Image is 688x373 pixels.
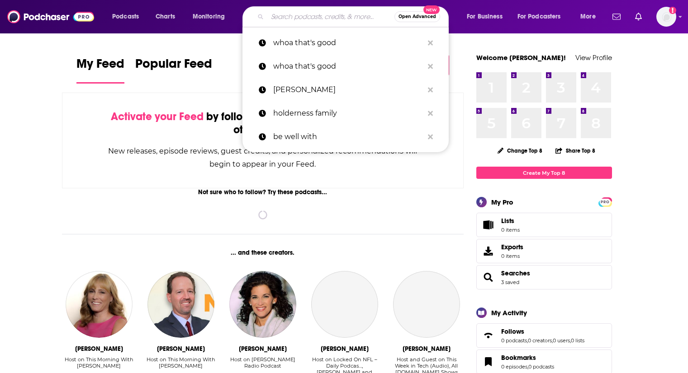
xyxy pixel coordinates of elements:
[517,10,561,23] span: For Podcasters
[273,55,423,78] p: whoa that's good
[656,7,676,27] button: Show profile menu
[580,10,596,23] span: More
[242,125,449,149] a: be well with
[62,356,137,369] div: Host on This Morning With [PERSON_NAME]
[527,364,528,370] span: ,
[135,56,212,84] a: Popular Feed
[273,125,423,149] p: be well with
[528,364,554,370] a: 0 podcasts
[273,102,423,125] p: holderness family
[225,356,300,369] div: Host on [PERSON_NAME] Radio Podcast
[479,245,498,257] span: Exports
[575,53,612,62] a: View Profile
[403,345,451,353] div: Devindra Hardawar
[251,6,457,27] div: Search podcasts, credits, & more...
[111,110,204,123] span: Activate your Feed
[501,243,523,251] span: Exports
[76,56,124,84] a: My Feed
[66,271,133,338] img: Jennifer Kushinka
[501,253,523,259] span: 0 items
[394,11,440,22] button: Open AdvancedNew
[501,217,514,225] span: Lists
[273,78,423,102] p: sadie robertson
[528,337,552,344] a: 0 creators
[476,213,612,237] a: Lists
[600,199,611,205] span: PRO
[479,271,498,284] a: Searches
[600,198,611,205] a: PRO
[193,10,225,23] span: Monitoring
[476,323,612,348] span: Follows
[574,9,607,24] button: open menu
[267,9,394,24] input: Search podcasts, credits, & more...
[501,217,520,225] span: Lists
[501,279,519,285] a: 3 saved
[501,227,520,233] span: 0 items
[242,55,449,78] a: whoa that's good
[501,327,524,336] span: Follows
[273,31,423,55] p: whoa that's good
[311,271,378,338] a: Matt Williamson
[479,219,498,231] span: Lists
[106,9,151,24] button: open menu
[7,8,94,25] img: Podchaser - Follow, Share and Rate Podcasts
[76,56,124,77] span: My Feed
[321,345,369,353] div: Matt Williamson
[62,249,464,256] div: ... and these creators.
[476,239,612,263] a: Exports
[143,356,218,369] div: Host on This Morning With [PERSON_NAME]
[552,337,553,344] span: ,
[108,145,418,171] div: New releases, episode reviews, guest credits, and personalized recommendations will begin to appe...
[501,337,527,344] a: 0 podcasts
[501,364,527,370] a: 0 episodes
[186,9,237,24] button: open menu
[555,142,596,159] button: Share Top 8
[75,345,123,353] div: Jennifer Kushinka
[512,9,574,24] button: open menu
[527,337,528,344] span: ,
[571,337,584,344] a: 0 lists
[479,355,498,368] a: Bookmarks
[553,337,570,344] a: 0 users
[669,7,676,14] svg: Add a profile image
[656,7,676,27] img: User Profile
[501,327,584,336] a: Follows
[656,7,676,27] span: Logged in as GregKubie
[150,9,180,24] a: Charts
[609,9,624,24] a: Show notifications dropdown
[157,345,205,353] div: Gordon Deal
[476,53,566,62] a: Welcome [PERSON_NAME]!
[242,102,449,125] a: holderness family
[476,265,612,289] span: Searches
[476,167,612,179] a: Create My Top 8
[570,337,571,344] span: ,
[491,198,513,206] div: My Pro
[147,271,214,338] img: Gordon Deal
[423,5,440,14] span: New
[156,10,175,23] span: Charts
[491,308,527,317] div: My Activity
[108,110,418,136] div: by following Podcasts, Creators, Lists, and other Users!
[239,345,287,353] div: Wendy Bell
[393,271,460,338] a: Devindra Hardawar
[62,188,464,196] div: Not sure who to follow? Try these podcasts...
[467,10,503,23] span: For Business
[229,271,296,338] img: Wendy Bell
[631,9,645,24] a: Show notifications dropdown
[501,269,530,277] a: Searches
[492,145,548,156] button: Change Top 8
[112,10,139,23] span: Podcasts
[399,14,436,19] span: Open Advanced
[135,56,212,77] span: Popular Feed
[242,78,449,102] a: [PERSON_NAME]
[460,9,514,24] button: open menu
[501,354,554,362] a: Bookmarks
[479,329,498,342] a: Follows
[242,31,449,55] a: whoa that's good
